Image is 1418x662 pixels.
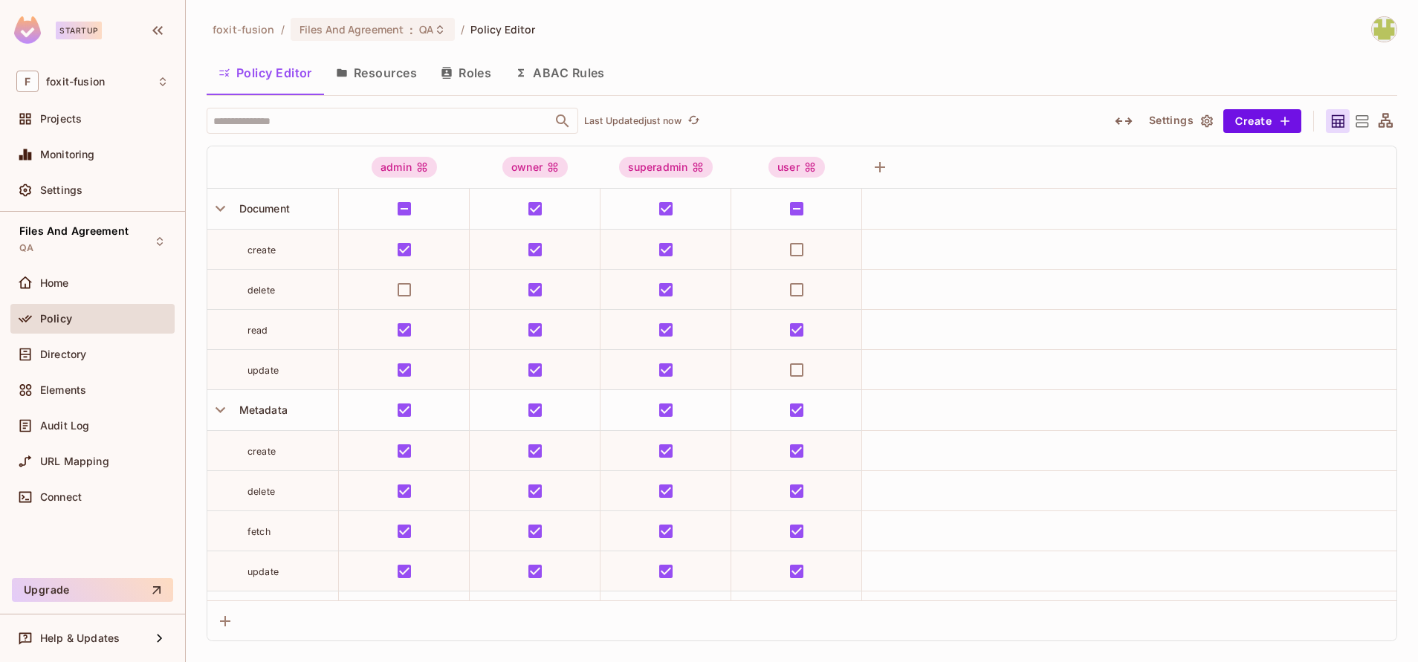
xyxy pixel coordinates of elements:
li: / [461,22,464,36]
span: refresh [687,114,700,129]
span: the active workspace [213,22,275,36]
span: delete [247,486,275,497]
span: Files And Agreement [19,225,129,237]
span: Policy Editor [470,22,536,36]
button: Resources [324,54,429,91]
span: Help & Updates [40,632,120,644]
button: Settings [1143,109,1217,133]
span: Settings [40,184,82,196]
button: Policy Editor [207,54,324,91]
button: refresh [684,112,702,130]
span: URL Mapping [40,455,109,467]
span: delete [247,285,275,296]
button: Roles [429,54,503,91]
div: superadmin [619,157,713,178]
span: F [16,71,39,92]
span: read [247,325,268,336]
button: Upgrade [12,578,173,602]
span: Workspace: foxit-fusion [46,76,105,88]
span: Directory [40,348,86,360]
span: Projects [40,113,82,125]
span: create [247,446,276,457]
button: Open [552,111,573,132]
span: update [247,365,279,376]
span: Policy [40,313,72,325]
li: / [281,22,285,36]
span: update [247,566,279,577]
span: Connect [40,491,82,503]
span: Metadata [233,403,288,416]
button: ABAC Rules [503,54,617,91]
span: : [409,24,414,36]
div: user [768,157,825,178]
div: admin [372,157,437,178]
span: Files And Agreement [300,22,404,36]
span: fetch [247,526,271,537]
div: owner [502,157,568,178]
span: Click to refresh data [682,112,702,130]
button: Create [1223,109,1301,133]
span: Audit Log [40,420,89,432]
span: QA [419,22,433,36]
p: Last Updated just now [584,115,682,127]
span: Elements [40,384,86,396]
span: QA [19,242,33,254]
span: Document [233,202,290,215]
span: Home [40,277,69,289]
img: girija_dwivedi@foxitsoftware.com [1372,17,1396,42]
span: Monitoring [40,149,95,160]
img: SReyMgAAAABJRU5ErkJggg== [14,16,41,44]
span: create [247,244,276,256]
div: Startup [56,22,102,39]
